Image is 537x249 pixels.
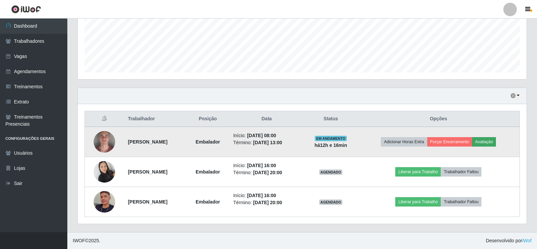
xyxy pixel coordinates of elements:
strong: [PERSON_NAME] [128,169,167,175]
li: Início: [233,192,300,199]
strong: Embalador [196,199,220,205]
img: 1722007663957.jpeg [94,157,115,186]
span: IWOF [73,238,85,243]
span: AGENDADO [319,169,343,175]
span: EM ANDAMENTO [315,136,347,141]
time: [DATE] 13:00 [253,140,282,145]
time: [DATE] 08:00 [247,133,276,138]
strong: Embalador [196,139,220,145]
li: Início: [233,132,300,139]
li: Início: [233,162,300,169]
time: [DATE] 20:00 [253,200,282,205]
img: 1750082443540.jpeg [94,120,115,164]
a: iWof [522,238,532,243]
time: [DATE] 20:00 [253,170,282,175]
time: [DATE] 16:00 [247,193,276,198]
time: [DATE] 16:00 [247,163,276,168]
strong: há 12 h e 16 min [314,143,347,148]
button: Adicionar Horas Extra [381,137,427,147]
strong: [PERSON_NAME] [128,139,167,145]
span: AGENDADO [319,199,343,205]
button: Forçar Encerramento [427,137,472,147]
button: Liberar para Trabalho [395,167,441,177]
strong: Embalador [196,169,220,175]
button: Avaliação [472,137,496,147]
th: Posição [187,111,229,127]
span: Desenvolvido por [486,237,532,244]
li: Término: [233,199,300,206]
button: Liberar para Trabalho [395,197,441,207]
th: Opções [358,111,520,127]
button: Trabalhador Faltou [441,197,481,207]
strong: [PERSON_NAME] [128,199,167,205]
th: Data [229,111,304,127]
li: Término: [233,139,300,146]
li: Término: [233,169,300,176]
img: CoreUI Logo [11,5,41,13]
img: 1718585107939.jpeg [94,183,115,221]
button: Trabalhador Faltou [441,167,481,177]
th: Status [304,111,357,127]
span: © 2025 . [73,237,100,244]
th: Trabalhador [124,111,187,127]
